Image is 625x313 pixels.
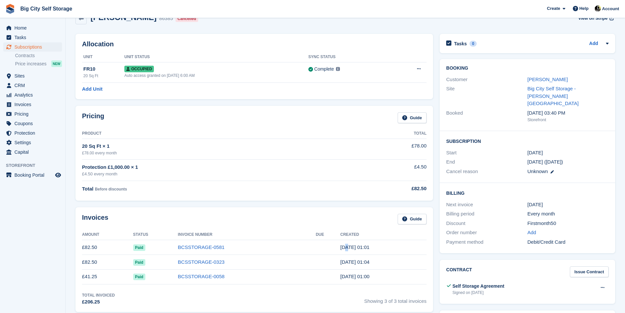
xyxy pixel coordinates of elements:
time: 2025-05-25 00:00:09 UTC [340,274,369,279]
a: menu [3,109,62,119]
span: Account [602,6,619,12]
div: 0 [469,41,477,47]
div: 20 Sq Ft [83,73,124,79]
h2: Subscription [446,138,609,144]
a: menu [3,100,62,109]
a: menu [3,138,62,147]
div: Every month [528,210,609,218]
span: Paid [133,259,145,266]
a: Add Unit [82,85,102,93]
div: Payment method [446,238,527,246]
span: Price increases [15,61,47,67]
th: Unit Status [124,52,308,62]
th: Unit [82,52,124,62]
div: End [446,158,527,166]
span: Occupied [124,66,154,72]
th: Created [340,230,427,240]
span: Showing 3 of 3 total invoices [364,292,427,306]
span: CRM [14,81,54,90]
span: Paid [133,274,145,280]
div: Signed on [DATE] [452,290,504,296]
div: Billing period [446,210,527,218]
img: icon-info-grey-7440780725fd019a000dd9b08b2336e03edf1995a4989e88bcd33f0948082b44.svg [336,67,340,71]
img: Patrick Nevin [594,5,601,12]
span: [DATE] ([DATE]) [528,159,563,165]
div: NEW [51,60,62,67]
time: 2025-07-25 00:01:51 UTC [340,244,369,250]
a: Price increases NEW [15,60,62,67]
td: £78.00 [353,139,427,159]
a: BCSSTORAGE-0058 [178,274,224,279]
a: menu [3,90,62,100]
td: £82.50 [82,240,133,255]
a: menu [3,81,62,90]
span: View on Stripe [578,15,607,22]
div: £206.25 [82,298,115,306]
time: 2025-05-25 00:00:00 UTC [528,149,543,157]
span: Unknown [528,168,548,174]
div: FR10 [83,65,124,73]
span: Settings [14,138,54,147]
span: Sites [14,71,54,80]
a: menu [3,33,62,42]
span: Tasks [14,33,54,42]
h2: Booking [446,66,609,71]
a: menu [3,119,62,128]
h2: Tasks [454,41,467,47]
div: [DATE] 03:40 PM [528,109,609,117]
span: Help [579,5,589,12]
a: Issue Contract [570,266,609,277]
span: Booking Portal [14,170,54,180]
th: Total [353,128,427,139]
a: Guide [398,214,427,225]
div: Storefront [528,117,609,123]
a: BCSSTORAGE-0323 [178,259,224,265]
div: 20 Sq Ft × 1 [82,143,353,150]
span: Before discounts [95,187,127,191]
a: Contracts [15,53,62,59]
h2: Billing [446,190,609,196]
span: Analytics [14,90,54,100]
span: Total [82,186,94,191]
td: £41.25 [82,269,133,284]
div: Discount [446,220,527,227]
div: £78.00 every month [82,150,353,156]
a: Add [528,229,536,236]
div: [DATE] [528,201,609,209]
h2: Contract [446,266,472,277]
span: Storefront [6,162,65,169]
a: Big City Self Storage - [PERSON_NAME][GEOGRAPHIC_DATA] [528,86,579,106]
img: stora-icon-8386f47178a22dfd0bd8f6a31ec36ba5ce8667c1dd55bd0f319d3a0aa187defe.svg [5,4,15,14]
a: Guide [398,112,427,123]
div: Next invoice [446,201,527,209]
h2: Pricing [82,112,104,123]
div: Protection £1,000.00 × 1 [82,164,353,171]
a: menu [3,128,62,138]
div: Site [446,85,527,107]
a: Add [589,40,598,48]
a: [PERSON_NAME] [528,77,568,82]
a: menu [3,42,62,52]
span: Protection [14,128,54,138]
div: Cancelled [176,15,198,22]
span: Invoices [14,100,54,109]
th: Product [82,128,353,139]
th: Due [316,230,340,240]
div: 86385 [159,15,173,22]
span: Coupons [14,119,54,128]
h2: Invoices [82,214,108,225]
a: menu [3,170,62,180]
div: Firstmonth50 [528,220,609,227]
span: Subscriptions [14,42,54,52]
a: Preview store [54,171,62,179]
div: Cancel reason [446,168,527,175]
h2: Allocation [82,40,427,48]
a: menu [3,147,62,157]
div: Customer [446,76,527,83]
div: Complete [314,66,334,73]
div: Self Storage Agreement [452,283,504,290]
a: Big City Self Storage [18,3,75,14]
div: Booked [446,109,527,123]
td: £4.50 [353,160,427,181]
span: Capital [14,147,54,157]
